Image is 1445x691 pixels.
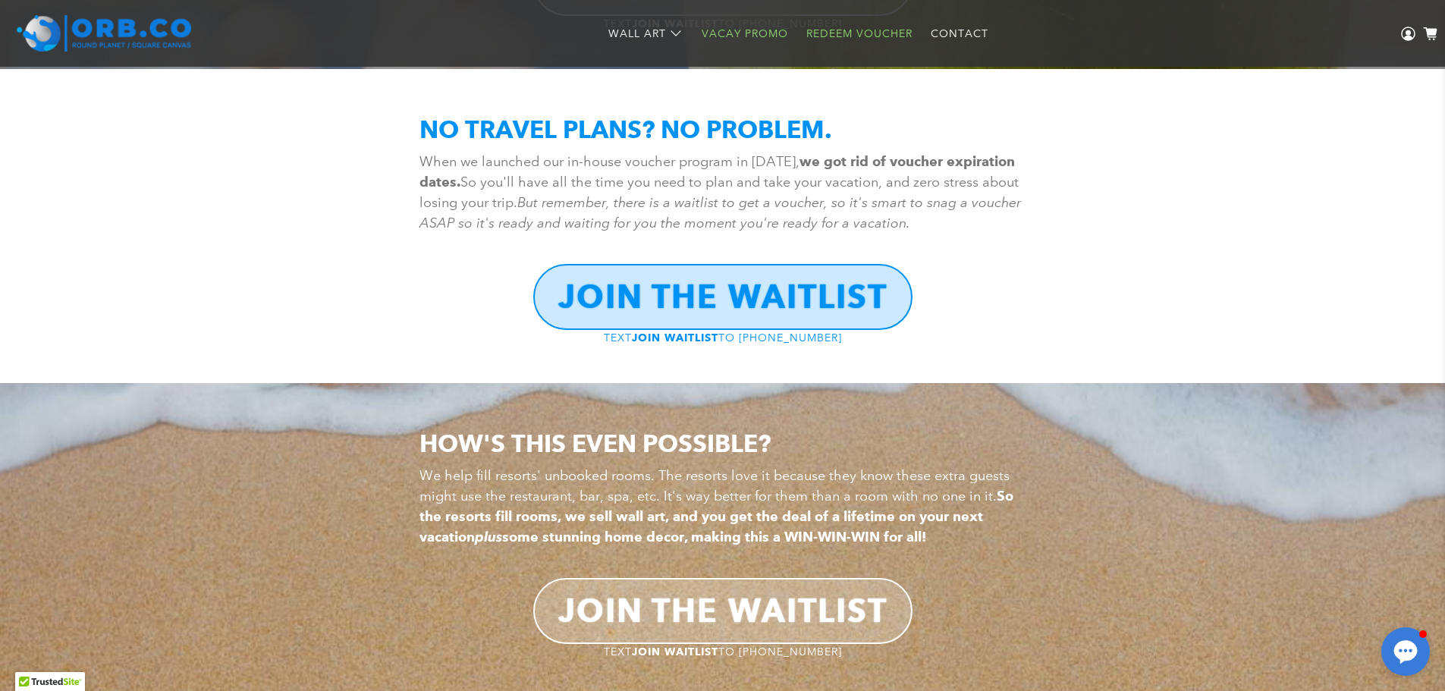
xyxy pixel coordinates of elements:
a: Wall Art [599,14,693,54]
span: We help fill resorts' unbooked rooms. The resorts love it because they know these extra guests mi... [419,467,1013,545]
a: JOIN THE WAITLIST [533,578,913,644]
a: TEXTJOIN WAITLISTTO [PHONE_NUMBER] [604,644,842,658]
a: JOIN THE WAITLIST [533,264,913,330]
span: TEXT TO [PHONE_NUMBER] [604,645,842,658]
a: Contact [922,14,997,54]
strong: JOIN WAITLIST [632,645,718,658]
b: JOIN THE WAITLIST [558,591,887,630]
strong: So the resorts fill rooms, we sell wall art, and you get the deal of a lifetime on your next vaca... [419,488,1013,545]
em: plus [475,529,502,545]
h2: NO TRAVEL PLANS? NO PROBLEM. [419,115,1026,144]
span: When we launched our in-house voucher program in [DATE], So you'll have all the time you need to ... [419,153,1021,231]
button: Open chat window [1381,627,1430,676]
a: Redeem Voucher [797,14,922,54]
strong: we got rid of voucher expiration dates. [419,153,1015,190]
b: JOIN THE WAITLIST [558,277,887,316]
strong: JOIN WAITLIST [632,331,718,344]
a: TEXTJOIN WAITLISTTO [PHONE_NUMBER] [604,330,842,344]
em: But remember, there is a waitlist to get a voucher, so it's smart to snag a voucher ASAP so it's ... [419,194,1021,231]
a: Vacay Promo [693,14,797,54]
span: TEXT TO [PHONE_NUMBER] [604,331,842,344]
h2: HOW'S THIS EVEN POSSIBLE? [419,429,1026,458]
